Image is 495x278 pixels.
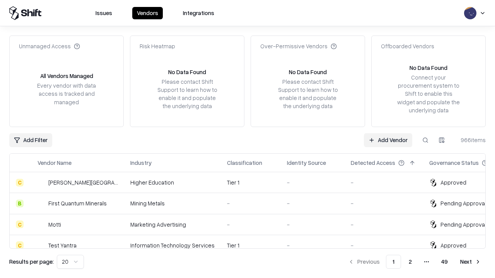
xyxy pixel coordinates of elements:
[410,64,447,72] div: No Data Found
[16,200,24,207] div: B
[289,68,327,76] div: No Data Found
[440,178,466,186] div: Approved
[287,241,338,249] div: -
[155,78,219,110] div: Please contact Shift Support to learn how to enable it and populate the underlying data
[40,72,93,80] div: All Vendors Managed
[260,42,337,50] div: Over-Permissive Vendors
[130,220,215,229] div: Marketing Advertising
[38,220,45,228] img: Motti
[48,178,118,186] div: [PERSON_NAME][GEOGRAPHIC_DATA]
[227,220,275,229] div: -
[19,42,80,50] div: Unmanaged Access
[351,199,417,207] div: -
[227,159,262,167] div: Classification
[364,133,412,147] a: Add Vendor
[287,159,326,167] div: Identity Source
[38,200,45,207] img: First Quantum Minerals
[168,68,206,76] div: No Data Found
[38,241,45,249] img: Test Yantra
[396,73,461,114] div: Connect your procurement system to Shift to enable this widget and populate the underlying data
[287,199,338,207] div: -
[227,199,275,207] div: -
[287,178,338,186] div: -
[351,241,417,249] div: -
[16,220,24,228] div: C
[435,255,454,269] button: 49
[130,178,215,186] div: Higher Education
[48,220,61,229] div: Motti
[130,159,152,167] div: Industry
[9,258,54,266] p: Results per page:
[386,255,401,269] button: 1
[16,241,24,249] div: C
[48,199,107,207] div: First Quantum Minerals
[440,220,486,229] div: Pending Approval
[351,220,417,229] div: -
[276,78,340,110] div: Please contact Shift Support to learn how to enable it and populate the underlying data
[140,42,175,50] div: Risk Heatmap
[440,199,486,207] div: Pending Approval
[130,199,215,207] div: Mining Metals
[351,178,417,186] div: -
[343,255,486,269] nav: pagination
[456,255,486,269] button: Next
[34,81,99,106] div: Every vendor with data access is tracked and managed
[16,179,24,186] div: C
[227,241,275,249] div: Tier 1
[130,241,215,249] div: Information Technology Services
[440,241,466,249] div: Approved
[38,179,45,186] img: Reichman University
[287,220,338,229] div: -
[429,159,479,167] div: Governance Status
[9,133,52,147] button: Add Filter
[351,159,395,167] div: Detected Access
[132,7,163,19] button: Vendors
[403,255,418,269] button: 2
[38,159,72,167] div: Vendor Name
[381,42,434,50] div: Offboarded Vendors
[48,241,77,249] div: Test Yantra
[91,7,117,19] button: Issues
[178,7,219,19] button: Integrations
[455,136,486,144] div: 966 items
[227,178,275,186] div: Tier 1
